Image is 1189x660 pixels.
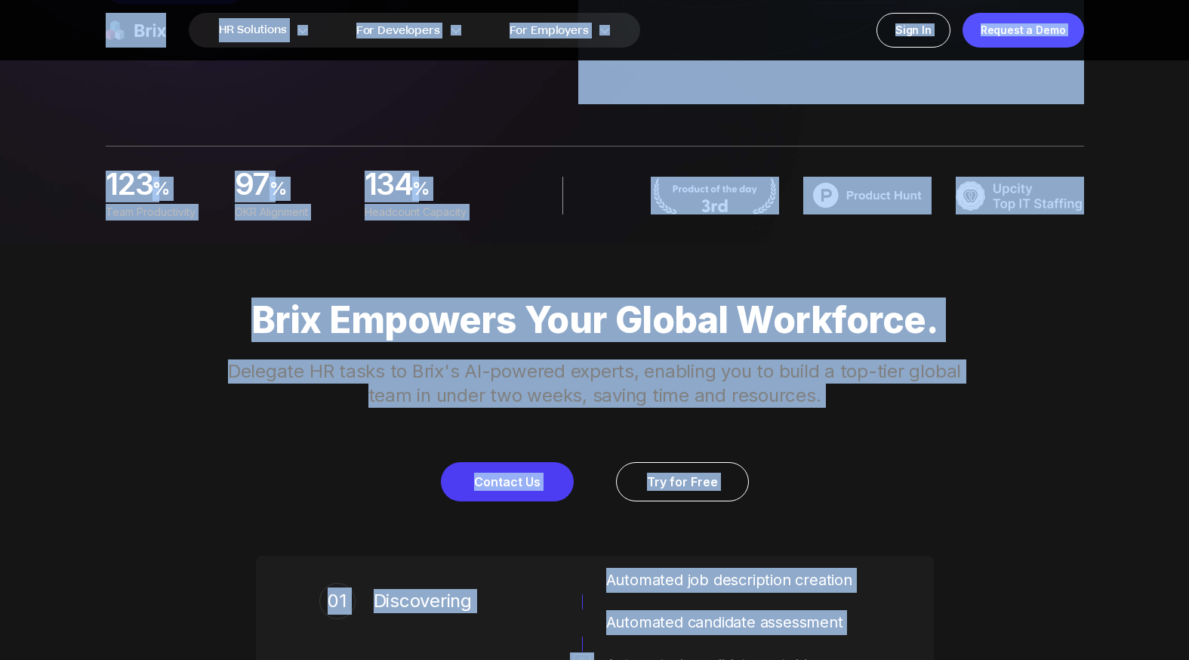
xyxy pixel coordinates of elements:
img: TOP IT STAFFING [956,177,1084,214]
p: Brix Empowers Your Global Workforce. [51,299,1138,341]
span: % [270,177,347,207]
span: 134 [364,171,411,201]
span: % [152,177,217,207]
a: Sign In [876,13,950,48]
p: Delegate HR tasks to Brix's AI-powered experts, enabling you to build a top-tier global team in u... [208,359,981,408]
span: % [411,177,475,207]
span: HR Solutions [219,18,287,42]
span: 123 [106,171,152,201]
span: For Developers [356,23,440,39]
div: Team Productivity [106,204,217,221]
span: 97 [235,171,270,201]
span: For Employers [510,23,589,39]
img: product hunt badge [803,177,932,214]
div: Automated job description creation [606,568,870,592]
a: Request a Demo [963,13,1084,48]
span: Discovering [374,589,479,613]
div: OKR Alignment [235,204,346,221]
a: Try for Free [616,462,749,501]
div: 01 [319,583,356,619]
div: Automated candidate assessment [606,610,870,634]
img: product hunt badge [651,177,779,214]
a: Contact Us [441,462,574,501]
div: Headcount Capacity [364,204,475,221]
